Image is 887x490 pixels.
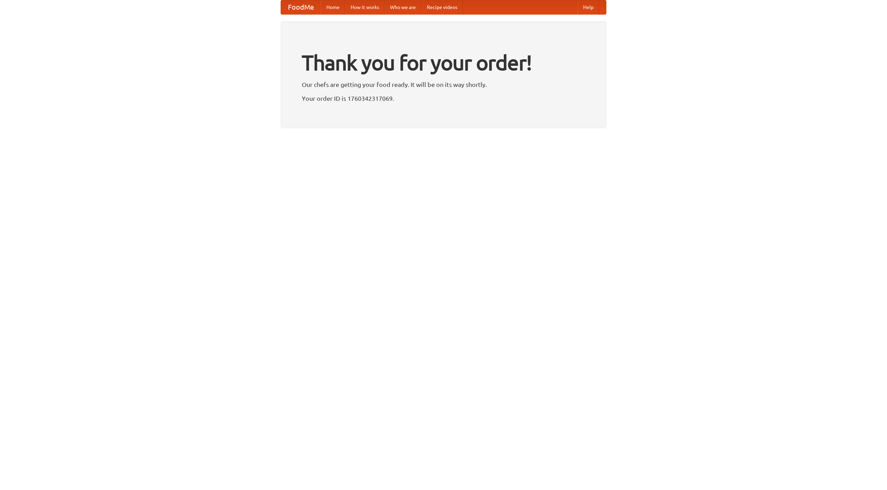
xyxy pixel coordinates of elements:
h1: Thank you for your order! [302,46,585,79]
p: Our chefs are getting your food ready. It will be on its way shortly. [302,79,585,90]
a: How it works [345,0,385,14]
p: Your order ID is 1760342317069. [302,93,585,104]
a: Home [321,0,345,14]
a: Help [578,0,599,14]
a: Who we are [385,0,421,14]
a: Recipe videos [421,0,463,14]
a: FoodMe [281,0,321,14]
